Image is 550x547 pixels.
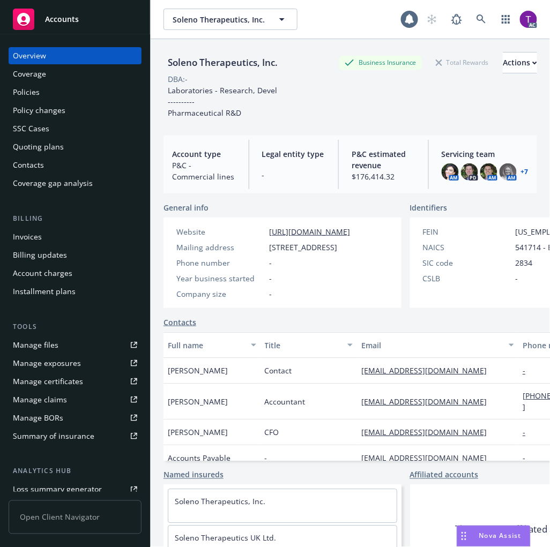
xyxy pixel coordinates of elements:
a: SSC Cases [9,120,142,137]
span: Legal entity type [262,148,326,160]
span: [STREET_ADDRESS] [269,242,337,253]
div: Contacts [13,156,44,174]
span: $176,414.32 [352,171,415,182]
img: photo [500,163,517,181]
div: Drag to move [457,526,471,546]
button: Email [357,332,518,358]
div: Mailing address [176,242,265,253]
div: Soleno Therapeutics, Inc. [163,56,282,70]
a: [EMAIL_ADDRESS][DOMAIN_NAME] [361,453,495,463]
div: FEIN [423,226,511,237]
div: Manage claims [13,391,67,408]
span: - [269,257,272,268]
div: Email [361,340,502,351]
span: Account type [172,148,236,160]
img: photo [461,163,478,181]
div: Manage BORs [13,409,63,426]
div: Phone number [176,257,265,268]
div: Installment plans [13,283,76,300]
span: - [265,452,267,463]
span: - [269,288,272,299]
a: +7 [521,169,529,175]
span: [PERSON_NAME] [168,426,228,438]
a: Contacts [9,156,142,174]
div: SSC Cases [13,120,49,137]
span: Nova Assist [479,531,522,541]
a: Account charges [9,265,142,282]
span: 2834 [516,257,533,268]
span: Soleno Therapeutics, Inc. [173,14,265,25]
div: DBA: - [168,73,188,85]
div: Year business started [176,273,265,284]
a: Soleno Therapeutics, Inc. [175,497,265,507]
div: Full name [168,340,244,351]
span: Laboratories - Research, Devel ---------- Pharmaceutical R&D [168,85,277,118]
a: Policy changes [9,102,142,119]
div: Total Rewards [430,56,494,69]
a: Named insureds [163,469,224,481]
a: Coverage [9,65,142,83]
span: - [262,169,326,181]
div: Coverage gap analysis [13,175,93,192]
div: Website [176,226,265,237]
div: Analytics hub [9,466,142,477]
a: - [523,365,534,376]
a: Affiliated accounts [410,469,479,481]
div: Company size [176,288,265,299]
a: Contacts [163,317,196,328]
div: Business Insurance [339,56,422,69]
span: - [516,273,518,284]
span: - [269,273,272,284]
a: Loss summary generator [9,481,142,498]
div: Coverage [13,65,46,83]
a: Invoices [9,228,142,245]
div: Billing updates [13,246,67,264]
button: Title [261,332,358,358]
span: CFO [265,426,279,438]
img: photo [520,11,537,28]
div: Quoting plans [13,138,64,155]
a: - [523,453,534,463]
span: Accountant [265,396,306,407]
div: Actions [503,53,537,73]
a: - [523,427,534,437]
span: P&C estimated revenue [352,148,415,171]
a: Manage exposures [9,355,142,372]
div: Manage exposures [13,355,81,372]
div: Policy changes [13,102,65,119]
span: Servicing team [442,148,529,160]
div: Overview [13,47,46,64]
div: Account charges [13,265,72,282]
a: Soleno Therapeutics UK Ltd. [175,533,276,543]
div: Loss summary generator [13,481,102,498]
a: Quoting plans [9,138,142,155]
div: CSLB [423,273,511,284]
a: Start snowing [421,9,443,30]
span: General info [163,202,209,213]
div: Invoices [13,228,42,245]
a: Policies [9,84,142,101]
div: Title [265,340,341,351]
span: Identifiers [410,202,448,213]
span: Contact [265,365,292,376]
span: [PERSON_NAME] [168,396,228,407]
a: [EMAIL_ADDRESS][DOMAIN_NAME] [361,396,495,407]
div: Policies [13,84,40,101]
a: Manage claims [9,391,142,408]
div: Manage files [13,336,58,354]
span: Accounts [45,15,79,24]
div: Manage certificates [13,373,83,390]
a: [URL][DOMAIN_NAME] [269,227,350,237]
a: [EMAIL_ADDRESS][DOMAIN_NAME] [361,427,495,437]
img: photo [442,163,459,181]
div: Tools [9,321,142,332]
button: Nova Assist [457,526,531,547]
button: Soleno Therapeutics, Inc. [163,9,298,30]
a: Report a Bug [446,9,467,30]
a: Search [471,9,492,30]
a: Manage files [9,336,142,354]
a: Switch app [495,9,517,30]
span: P&C - Commercial lines [172,160,236,182]
a: Overview [9,47,142,64]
